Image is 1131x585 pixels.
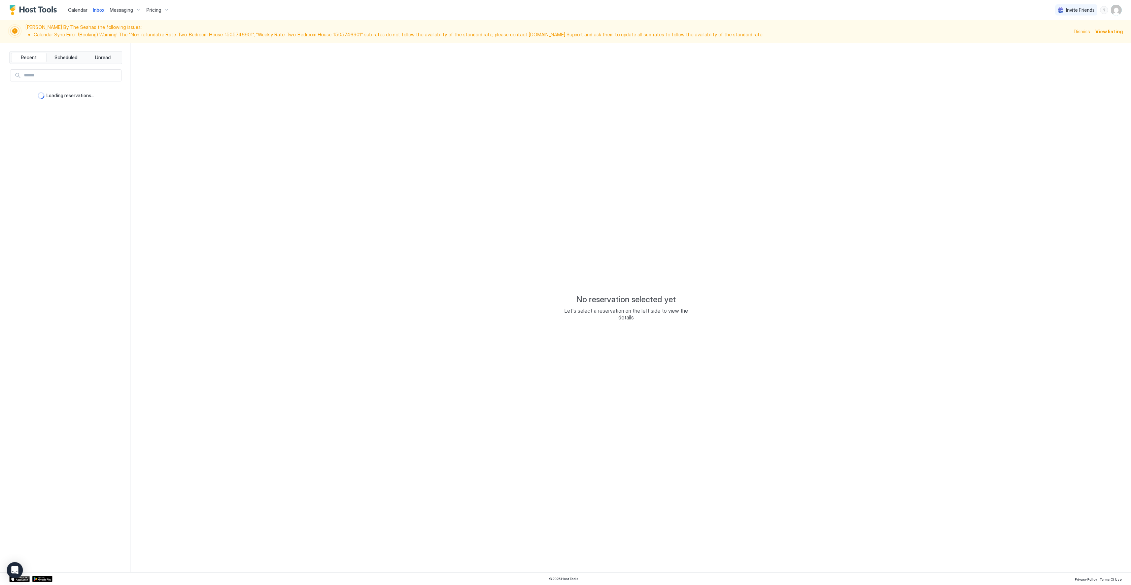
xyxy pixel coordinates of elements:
span: Scheduled [55,55,77,61]
div: View listing [1095,28,1123,35]
span: Pricing [146,7,161,13]
span: Unread [95,55,111,61]
a: Terms Of Use [1100,575,1122,582]
span: Messaging [110,7,133,13]
button: Unread [85,53,121,62]
a: Google Play Store [32,576,53,582]
span: No reservation selected yet [576,295,676,305]
a: Host Tools Logo [9,5,60,15]
div: User profile [1111,5,1122,15]
input: Input Field [21,70,121,81]
span: Calendar [68,7,88,13]
span: Terms Of Use [1100,577,1122,581]
button: Scheduled [48,53,84,62]
span: [PERSON_NAME] By The Sea has the following issues: [26,24,1070,39]
div: Dismiss [1074,28,1090,35]
li: Calendar Sync Error: (Booking) Warning! The "Non-refundable Rate-Two-Bedroom House-1505746901", "... [34,32,1070,38]
a: Privacy Policy [1075,575,1097,582]
div: Open Intercom Messenger [7,562,23,578]
span: Loading reservations... [46,93,94,99]
button: Recent [11,53,47,62]
span: Privacy Policy [1075,577,1097,581]
a: Calendar [68,6,88,13]
span: Recent [21,55,37,61]
div: tab-group [9,51,122,64]
span: Invite Friends [1066,7,1095,13]
div: menu [1100,6,1108,14]
a: App Store [9,576,30,582]
span: Inbox [93,7,104,13]
span: Let's select a reservation on the left side to view the details [559,307,693,321]
a: Inbox [93,6,104,13]
span: © 2025 Host Tools [549,577,578,581]
div: loading [38,92,44,99]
